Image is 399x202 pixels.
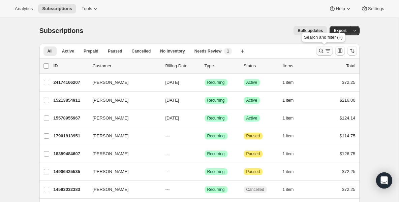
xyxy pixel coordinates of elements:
[93,79,129,86] span: [PERSON_NAME]
[132,48,151,54] span: Cancelled
[54,113,356,123] div: 15578955967[PERSON_NAME][DATE]SuccessRecurringSuccessActive1 item$124.14
[283,187,294,192] span: 1 item
[237,46,248,56] button: Create new view
[165,151,170,156] span: ---
[54,78,356,87] div: 24174166207[PERSON_NAME][DATE]SuccessRecurringSuccessActive1 item$72.25
[54,150,87,157] p: 18359484607
[93,63,160,69] p: Customer
[283,149,301,159] button: 1 item
[54,168,87,175] p: 14906425535
[283,98,294,103] span: 1 item
[368,6,384,11] span: Settings
[342,80,356,85] span: $72.25
[330,26,350,35] button: Export
[357,4,388,13] button: Settings
[283,80,294,85] span: 1 item
[62,48,74,54] span: Active
[84,48,98,54] span: Prepaid
[54,131,356,141] div: 17901813951[PERSON_NAME]---SuccessRecurringAttentionPaused1 item$114.75
[334,28,346,33] span: Export
[283,96,301,105] button: 1 item
[283,185,301,194] button: 1 item
[207,151,225,157] span: Recurring
[283,169,294,174] span: 1 item
[298,28,323,33] span: Bulk updates
[54,63,87,69] p: ID
[294,26,327,35] button: Bulk updates
[244,63,277,69] p: Status
[246,98,257,103] span: Active
[48,48,53,54] span: All
[54,79,87,86] p: 24174166207
[346,63,355,69] p: Total
[93,168,129,175] span: [PERSON_NAME]
[54,63,356,69] div: IDCustomerBilling DateTypeStatusItemsTotal
[165,187,170,192] span: ---
[336,6,345,11] span: Help
[54,96,356,105] div: 15213854911[PERSON_NAME][DATE]SuccessRecurringSuccessActive1 item$216.00
[165,80,179,85] span: [DATE]
[246,151,260,157] span: Paused
[42,6,72,11] span: Subscriptions
[227,48,229,54] span: 1
[347,46,357,56] button: Sort the results
[93,115,129,122] span: [PERSON_NAME]
[165,98,179,103] span: [DATE]
[340,133,356,138] span: $114.75
[54,186,87,193] p: 14593032383
[165,63,199,69] p: Billing Date
[340,115,356,121] span: $124.14
[54,97,87,104] p: 15213854911
[54,185,356,194] div: 14593032383[PERSON_NAME]---SuccessRecurringCancelled1 item$72.25
[93,186,129,193] span: [PERSON_NAME]
[283,63,316,69] div: Items
[93,133,129,139] span: [PERSON_NAME]
[165,169,170,174] span: ---
[38,4,76,13] button: Subscriptions
[283,151,294,157] span: 1 item
[160,48,185,54] span: No inventory
[207,98,225,103] span: Recurring
[283,115,294,121] span: 1 item
[78,4,103,13] button: Tools
[54,167,356,176] div: 14906425535[PERSON_NAME]---SuccessRecurringAttentionPaused1 item$72.25
[11,4,37,13] button: Analytics
[93,97,129,104] span: [PERSON_NAME]
[89,166,156,177] button: [PERSON_NAME]
[283,113,301,123] button: 1 item
[246,187,264,192] span: Cancelled
[335,46,345,56] button: Customize table column order and visibility
[376,172,392,189] div: Open Intercom Messenger
[283,133,294,139] span: 1 item
[165,133,170,138] span: ---
[54,133,87,139] p: 17901813951
[283,131,301,141] button: 1 item
[89,95,156,106] button: [PERSON_NAME]
[39,27,84,34] span: Subscriptions
[207,169,225,174] span: Recurring
[325,4,356,13] button: Help
[246,80,257,85] span: Active
[54,149,356,159] div: 18359484607[PERSON_NAME]---SuccessRecurringAttentionPaused1 item$126.75
[93,150,129,157] span: [PERSON_NAME]
[342,187,356,192] span: $72.25
[108,48,122,54] span: Paused
[207,80,225,85] span: Recurring
[82,6,92,11] span: Tools
[340,151,356,156] span: $126.75
[89,113,156,124] button: [PERSON_NAME]
[340,98,356,103] span: $216.00
[89,77,156,88] button: [PERSON_NAME]
[246,169,260,174] span: Paused
[246,115,257,121] span: Active
[316,46,333,56] button: Search and filter results
[15,6,33,11] span: Analytics
[165,115,179,121] span: [DATE]
[207,133,225,139] span: Recurring
[283,167,301,176] button: 1 item
[246,133,260,139] span: Paused
[194,48,222,54] span: Needs Review
[283,78,301,87] button: 1 item
[89,184,156,195] button: [PERSON_NAME]
[89,131,156,141] button: [PERSON_NAME]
